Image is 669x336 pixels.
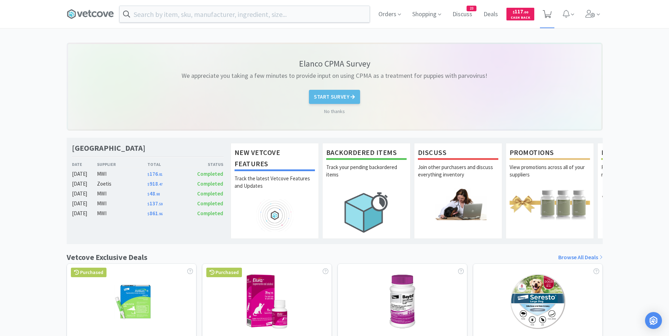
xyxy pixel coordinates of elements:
[147,202,150,206] span: $
[197,180,223,187] span: Completed
[72,180,224,188] a: [DATE]Zoetis$918.47Completed
[324,107,345,115] a: No thanks
[182,71,487,81] p: We appreciate you taking a few minutes to provide input on using CPMA as a treatment for puppies ...
[155,192,160,197] span: . 98
[147,172,150,177] span: $
[97,161,147,168] div: Supplier
[645,312,662,329] div: Open Intercom Messenger
[147,192,150,197] span: $
[299,58,370,69] p: Elanco CPMA Survey
[72,199,97,208] div: [DATE]
[450,11,475,18] a: Discuss23
[67,251,147,263] h1: Vetcove Exclusive Deals
[481,11,501,18] a: Deals
[523,10,528,14] span: . 00
[326,147,407,160] h1: Backordered Items
[158,202,163,206] span: . 59
[418,163,498,188] p: Join other purchasers and discuss everything inventory
[147,212,150,216] span: $
[513,8,528,15] span: 117
[418,147,498,160] h1: Discuss
[414,143,502,239] a: DiscussJoin other purchasers and discuss everything inventory
[147,182,150,187] span: $
[158,182,163,187] span: . 47
[147,190,160,197] span: 48
[418,188,498,220] img: hero_discuss.png
[97,199,147,208] div: MWI
[147,210,163,217] span: 861
[235,175,315,199] p: Track the latest Vetcove Features and Updates
[510,163,590,188] p: View promotions across all of your suppliers
[186,161,224,168] div: Status
[72,161,97,168] div: Date
[147,180,163,187] span: 918
[197,170,223,177] span: Completed
[510,147,590,160] h1: Promotions
[511,16,530,20] span: Cash Back
[147,161,186,168] div: Total
[147,170,163,177] span: 176
[235,199,315,231] img: hero_feature_roadmap.png
[322,143,410,239] a: Backordered ItemsTrack your pending backordered items
[72,170,224,178] a: [DATE]MWI$176.81Completed
[558,253,603,262] a: Browse All Deals
[158,172,163,177] span: . 81
[97,180,147,188] div: Zoetis
[72,209,224,218] a: [DATE]MWI$861.96Completed
[231,143,319,239] a: New Vetcove FeaturesTrack the latest Vetcove Features and Updates
[197,210,223,217] span: Completed
[158,212,163,216] span: . 96
[147,200,163,207] span: 137
[97,189,147,198] div: MWI
[72,209,97,218] div: [DATE]
[72,180,97,188] div: [DATE]
[235,147,315,171] h1: New Vetcove Features
[326,188,407,236] img: hero_backorders.png
[72,199,224,208] a: [DATE]MWI$137.59Completed
[510,188,590,220] img: hero_promotions.png
[467,6,476,11] span: 23
[197,200,223,207] span: Completed
[326,163,407,188] p: Track your pending backordered items
[72,143,145,153] h1: [GEOGRAPHIC_DATA]
[513,10,515,14] span: $
[506,143,594,239] a: PromotionsView promotions across all of your suppliers
[72,170,97,178] div: [DATE]
[197,190,223,197] span: Completed
[97,170,147,178] div: MWI
[97,209,147,218] div: MWI
[309,90,360,104] button: Start Survey
[72,189,224,198] a: [DATE]MWI$48.98Completed
[506,5,534,24] a: $117.00Cash Back
[120,6,370,22] input: Search by item, sku, manufacturer, ingredient, size...
[72,189,97,198] div: [DATE]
